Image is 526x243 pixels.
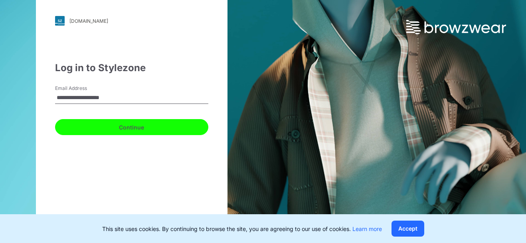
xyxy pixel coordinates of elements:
img: browzwear-logo.73288ffb.svg [406,20,506,34]
label: Email Address [55,85,111,92]
div: [DOMAIN_NAME] [69,18,108,24]
div: Log in to Stylezone [55,61,208,75]
button: Continue [55,119,208,135]
img: svg+xml;base64,PHN2ZyB3aWR0aD0iMjgiIGhlaWdodD0iMjgiIHZpZXdCb3g9IjAgMCAyOCAyOCIgZmlsbD0ibm9uZSIgeG... [55,16,65,26]
button: Accept [392,221,424,237]
a: Learn more [352,225,382,232]
p: This site uses cookies. By continuing to browse the site, you are agreeing to our use of cookies. [102,225,382,233]
a: [DOMAIN_NAME] [55,16,208,26]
